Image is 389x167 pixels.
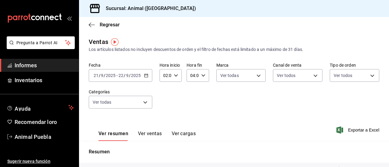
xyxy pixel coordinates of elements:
font: Regresar [100,22,120,28]
font: Marca [216,63,229,68]
button: Exportar a Excel [338,126,379,134]
button: Regresar [89,22,120,28]
font: Recomendar loro [15,119,57,125]
font: Ventas [89,38,108,45]
button: Pregunta a Parrot AI [7,36,75,49]
font: Animal Puebla [15,134,51,140]
font: / [124,73,126,78]
input: -- [126,73,129,78]
font: Sugerir nueva función [7,159,50,164]
font: Ver todas [93,100,111,105]
font: Hora fin [187,63,202,68]
font: Ver todas [220,73,239,78]
font: Inventarios [15,77,42,83]
font: Ver ventas [138,131,162,136]
font: Resumen [89,149,110,155]
img: Marcador de información sobre herramientas [111,38,119,46]
font: Hora inicio [160,63,180,68]
font: - [116,73,118,78]
font: / [104,73,105,78]
input: -- [118,73,124,78]
font: Los artículos listados no incluyen descuentos de orden y el filtro de fechas está limitado a un m... [89,47,303,52]
input: -- [93,73,99,78]
a: Pregunta a Parrot AI [4,44,75,50]
input: ---- [131,73,141,78]
font: Ver resumen [98,131,128,136]
font: Categorías [89,89,110,94]
font: Ayuda [15,105,31,112]
font: Fecha [89,63,101,68]
font: Exportar a Excel [348,128,379,132]
input: -- [101,73,104,78]
font: Sucursal: Animal ([GEOGRAPHIC_DATA]) [106,5,196,11]
font: Tipo de orden [330,63,356,68]
font: Canal de venta [273,63,301,68]
button: abrir_cajón_menú [67,16,72,21]
font: / [99,73,101,78]
font: / [129,73,131,78]
font: Ver todos [277,73,295,78]
input: ---- [105,73,116,78]
div: pestañas de navegación [98,130,196,141]
font: Ver todos [334,73,352,78]
font: Informes [15,62,37,68]
font: Pregunta a Parrot AI [16,40,58,45]
font: Ver cargas [172,131,196,136]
